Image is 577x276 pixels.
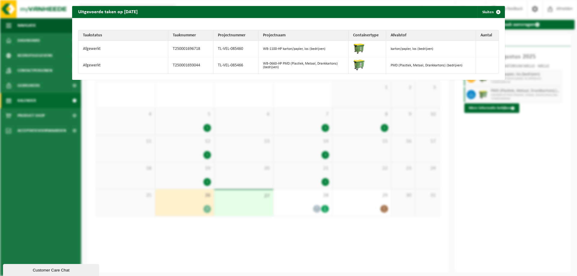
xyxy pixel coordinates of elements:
td: karton/papier, los (bedrijven) [386,41,476,57]
th: Projectnummer [213,30,258,41]
th: Taakstatus [78,30,168,41]
img: WB-0660-HPE-GN-50 [353,59,365,71]
td: WB-0660-HP PMD (Plastiek, Metaal, Drankkartons) (bedrijven) [258,57,348,74]
td: Afgewerkt [78,57,168,74]
td: PMD (Plastiek, Metaal, Drankkartons) (bedrijven) [386,57,476,74]
td: T250001696718 [168,41,213,57]
td: T250001693044 [168,57,213,74]
th: Taaknummer [168,30,213,41]
th: Containertype [349,30,386,41]
button: Sluiten [478,6,504,18]
td: WB-1100-HP karton/papier, los (bedrijven) [258,41,348,57]
th: Afvalstof [386,30,476,41]
iframe: chat widget [3,263,100,276]
td: TL-VEL-085466 [213,57,258,74]
h2: Uitgevoerde taken op [DATE] [72,6,144,17]
td: Afgewerkt [78,41,168,57]
th: Projectnaam [258,30,348,41]
th: Aantal [476,30,499,41]
td: TL-VEL-085460 [213,41,258,57]
img: WB-1100-HPE-GN-50 [353,42,365,54]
